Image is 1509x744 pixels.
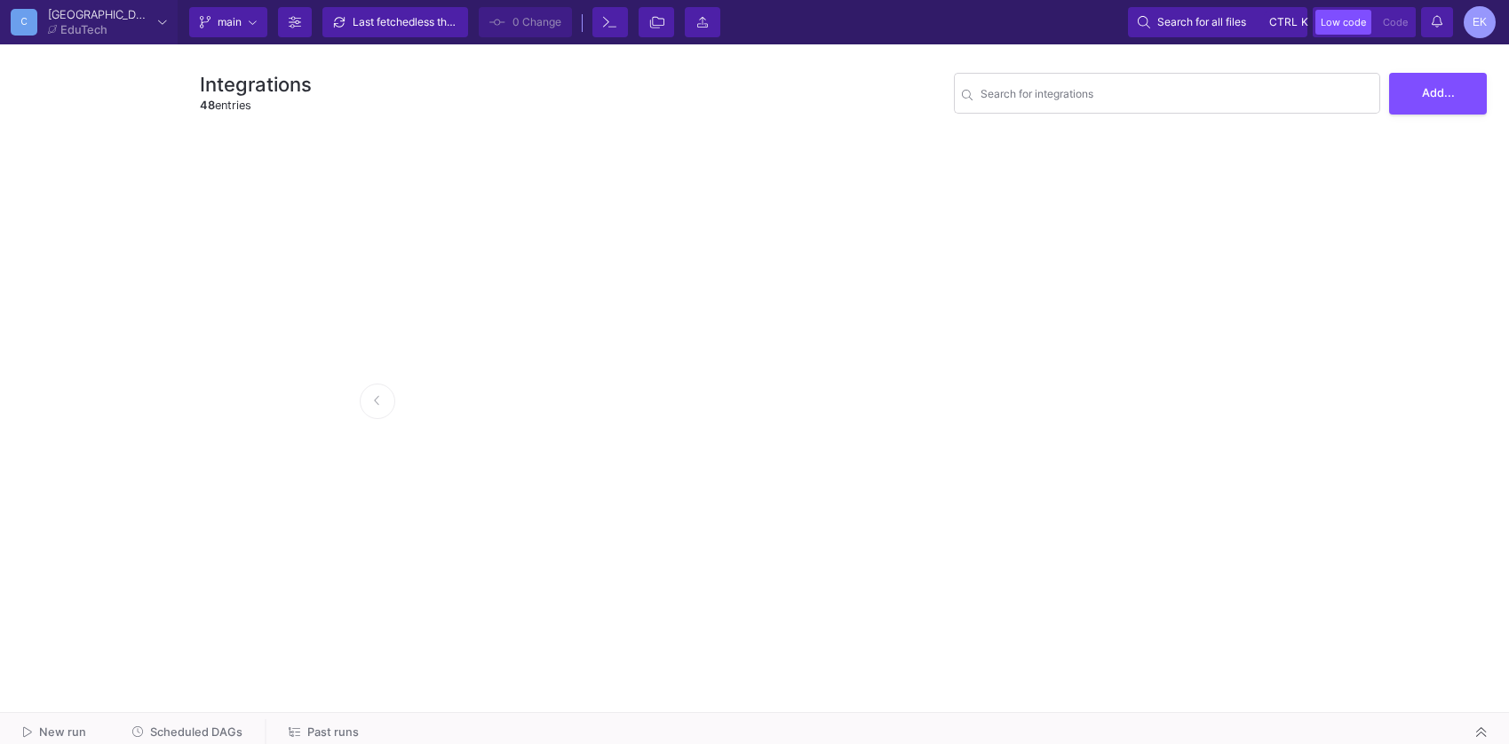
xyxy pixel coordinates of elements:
button: Search for all filesctrlk [1128,7,1307,37]
div: [GEOGRAPHIC_DATA] [48,9,151,20]
div: entries [200,97,312,114]
span: Code [1383,16,1408,28]
button: main [189,7,267,37]
button: Last fetchedless than a minute ago [322,7,468,37]
span: Low code [1321,16,1366,28]
span: Past runs [307,725,359,739]
button: EK [1458,6,1496,38]
span: Search for all files [1157,9,1246,36]
input: Search for name, tables, ... [981,90,1372,103]
span: ctrl [1269,12,1298,33]
span: 48 [200,99,215,112]
button: Low code [1315,10,1371,35]
button: Add... [1389,73,1487,115]
div: C [11,9,37,36]
span: main [218,9,242,36]
h3: Integrations [200,73,312,96]
span: less than a minute ago [415,15,526,28]
span: Add... [1422,86,1455,99]
div: EduTech [60,24,107,36]
div: Last fetched [353,9,459,36]
span: Scheduled DAGs [150,725,242,739]
button: Code [1378,10,1413,35]
span: New run [39,725,86,739]
div: EK [1464,6,1496,38]
span: k [1301,12,1308,33]
button: ctrlk [1264,12,1298,33]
